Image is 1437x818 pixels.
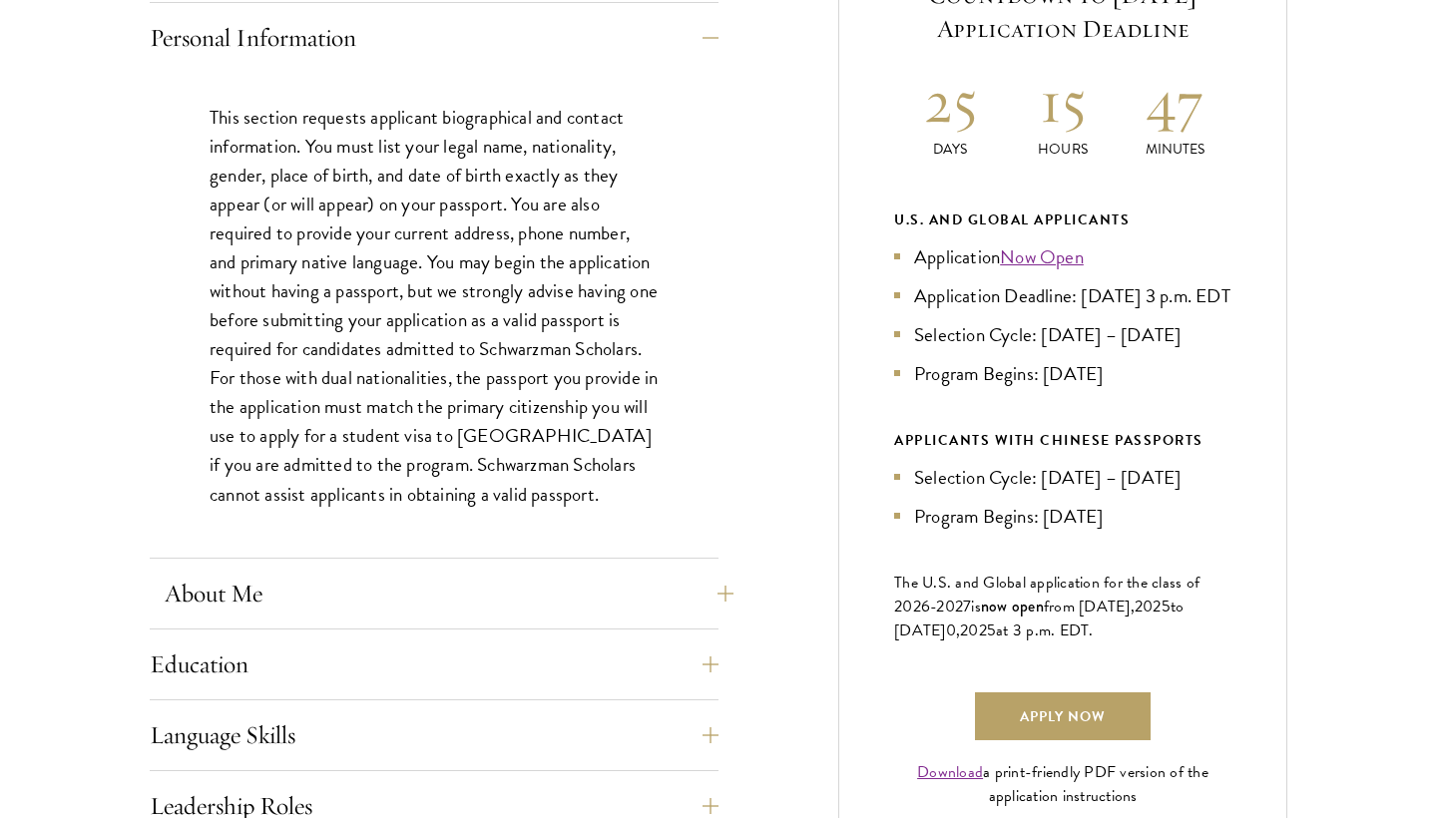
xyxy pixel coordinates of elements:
[894,320,1231,349] li: Selection Cycle: [DATE] – [DATE]
[894,760,1231,808] div: a print-friendly PDF version of the application instructions
[1119,64,1231,139] h2: 47
[930,595,963,618] span: -202
[894,571,1199,618] span: The U.S. and Global application for the class of 202
[894,281,1231,310] li: Application Deadline: [DATE] 3 p.m. EDT
[960,618,987,642] span: 202
[150,711,718,759] button: Language Skills
[894,428,1231,453] div: APPLICANTS WITH CHINESE PASSPORTS
[1000,242,1084,271] a: Now Open
[165,570,733,617] button: About Me
[1044,595,1135,618] span: from [DATE],
[894,502,1231,531] li: Program Begins: [DATE]
[1007,139,1120,160] p: Hours
[996,618,1094,642] span: at 3 p.m. EDT.
[987,618,996,642] span: 5
[150,640,718,688] button: Education
[894,207,1231,232] div: U.S. and Global Applicants
[1007,64,1120,139] h2: 15
[1162,595,1171,618] span: 5
[917,760,983,784] a: Download
[971,595,981,618] span: is
[210,103,659,509] p: This section requests applicant biographical and contact information. You must list your legal na...
[975,692,1151,740] a: Apply Now
[946,618,956,642] span: 0
[894,64,1007,139] h2: 25
[981,595,1044,617] span: now open
[150,14,718,62] button: Personal Information
[963,595,971,618] span: 7
[894,595,1184,642] span: to [DATE]
[1119,139,1231,160] p: Minutes
[894,139,1007,160] p: Days
[894,463,1231,492] li: Selection Cycle: [DATE] – [DATE]
[921,595,930,618] span: 6
[1135,595,1162,618] span: 202
[894,242,1231,271] li: Application
[894,359,1231,388] li: Program Begins: [DATE]
[956,618,960,642] span: ,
